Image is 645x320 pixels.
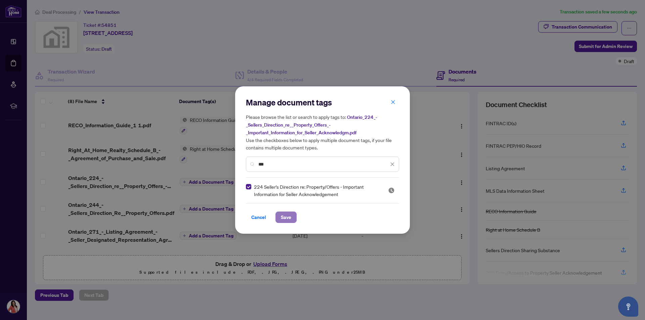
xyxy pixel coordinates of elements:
span: close [391,100,395,104]
h5: Please browse the list or search to apply tags to: Use the checkboxes below to apply multiple doc... [246,113,399,151]
h2: Manage document tags [246,97,399,108]
img: status [388,187,395,194]
span: Ontario_224_-_Sellers_Direction_re__Property_Offers_-_Important_Information_for_Seller_Acknowledg... [246,114,377,136]
span: 224 Seller's Direction re: Property/Offers - Important Information for Seller Acknowledgement [254,183,380,198]
button: Cancel [246,212,271,223]
span: Cancel [251,212,266,223]
span: Pending Review [388,187,395,194]
span: Save [281,212,291,223]
button: Open asap [618,296,638,317]
button: Save [275,212,297,223]
span: close [390,162,395,167]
